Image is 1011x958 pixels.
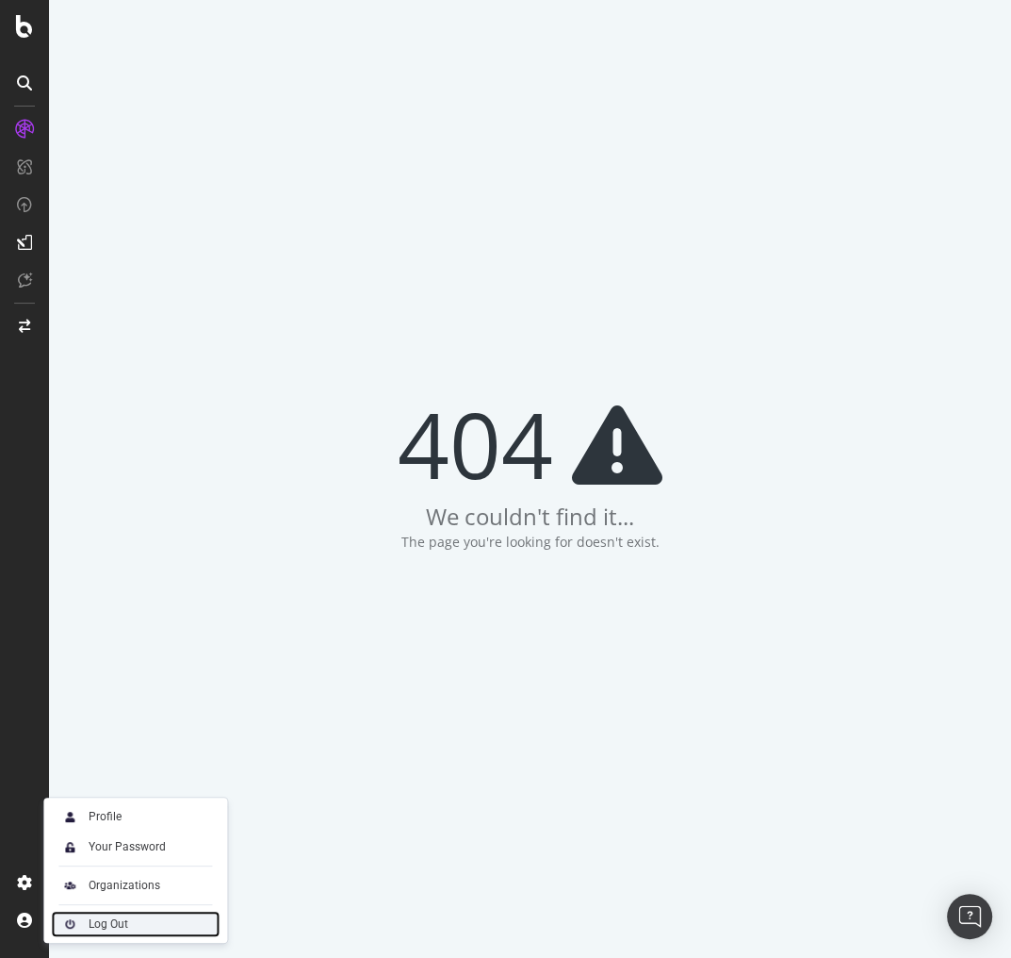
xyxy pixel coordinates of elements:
[426,501,634,533] div: We couldn't find it...
[58,805,81,828] img: Xx2yTbCeVcdxHMdxHOc+8gctb42vCocUYgAAAABJRU5ErkJggg==
[58,874,81,897] img: AtrBVVRoAgWaAAAAAElFTkSuQmCC
[89,917,128,932] div: Log Out
[51,872,220,899] a: Organizations
[398,397,662,491] div: 404
[89,878,160,893] div: Organizations
[401,533,660,552] div: The page you're looking for doesn't exist.
[58,913,81,935] img: prfnF3csMXgAAAABJRU5ErkJggg==
[51,911,220,937] a: Log Out
[51,834,220,860] a: Your Password
[51,803,220,830] a: Profile
[58,835,81,858] img: tUVSALn78D46LlpAY8klYZqgKwTuBm2K29c6p1XQNDCsM0DgKSSoAXXevcAwljcHBINEg0LrUEktgcYYD5sVUphq1JigPmkfB...
[947,894,992,939] div: Open Intercom Messenger
[89,839,166,854] div: Your Password
[89,809,122,824] div: Profile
